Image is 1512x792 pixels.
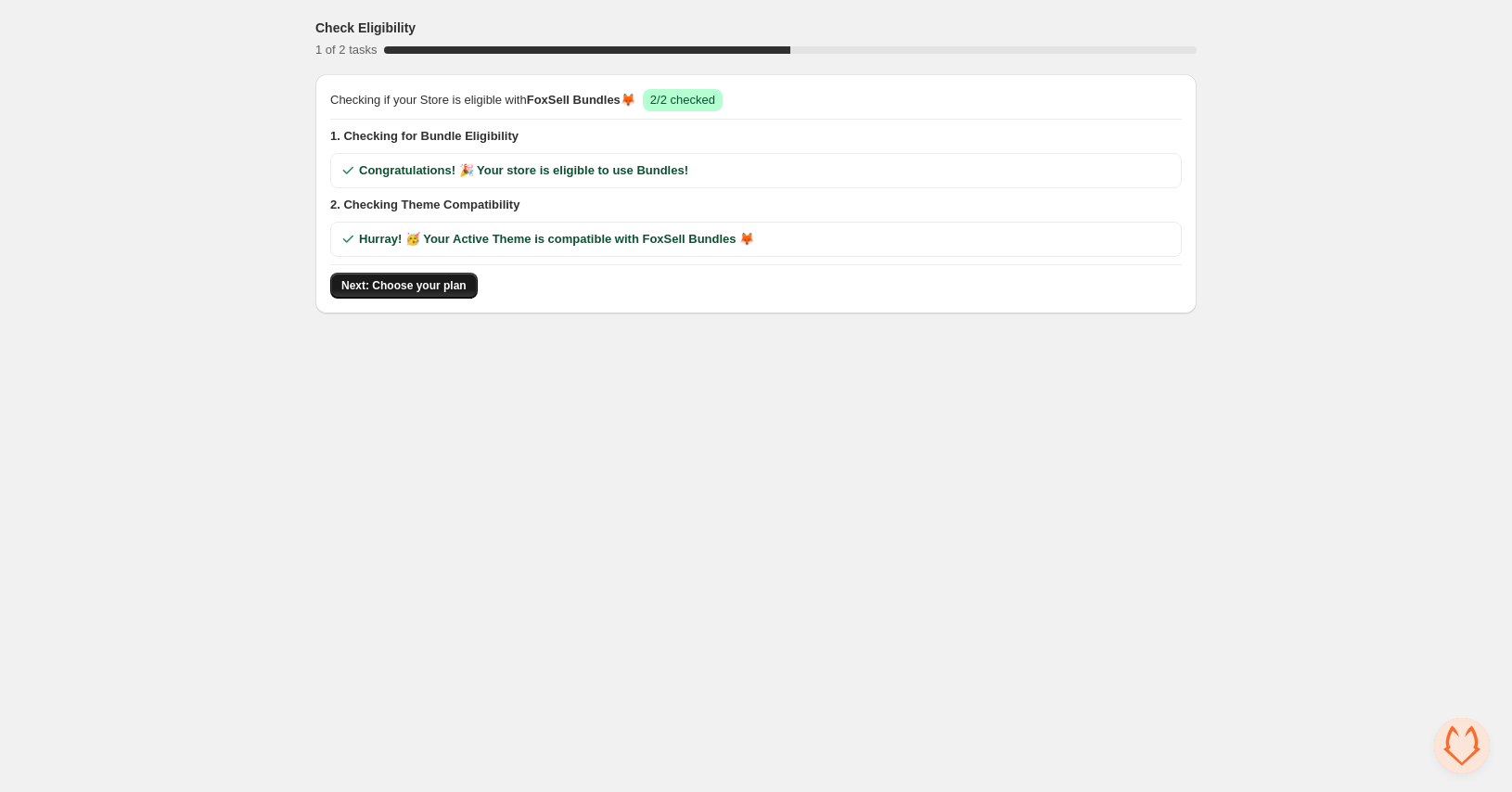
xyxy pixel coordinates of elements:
span: Next: Choose your plan [341,278,467,293]
span: 1. Checking for Bundle Eligibility [330,127,1182,146]
h3: Check Eligibility [315,19,416,37]
span: Hurray! 🥳 Your Active Theme is compatible with FoxSell Bundles 🦊 [359,230,754,249]
span: 2. Checking Theme Compatibility [330,196,1182,214]
div: Open chat [1434,718,1490,773]
span: 1 of 2 tasks [315,43,377,57]
span: Checking if your Store is eligible with 🦊 [330,91,635,109]
button: Next: Choose your plan [330,273,478,299]
span: FoxSell Bundles [527,93,621,107]
span: 2/2 checked [650,93,715,107]
span: Congratulations! 🎉 Your store is eligible to use Bundles! [359,161,688,180]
